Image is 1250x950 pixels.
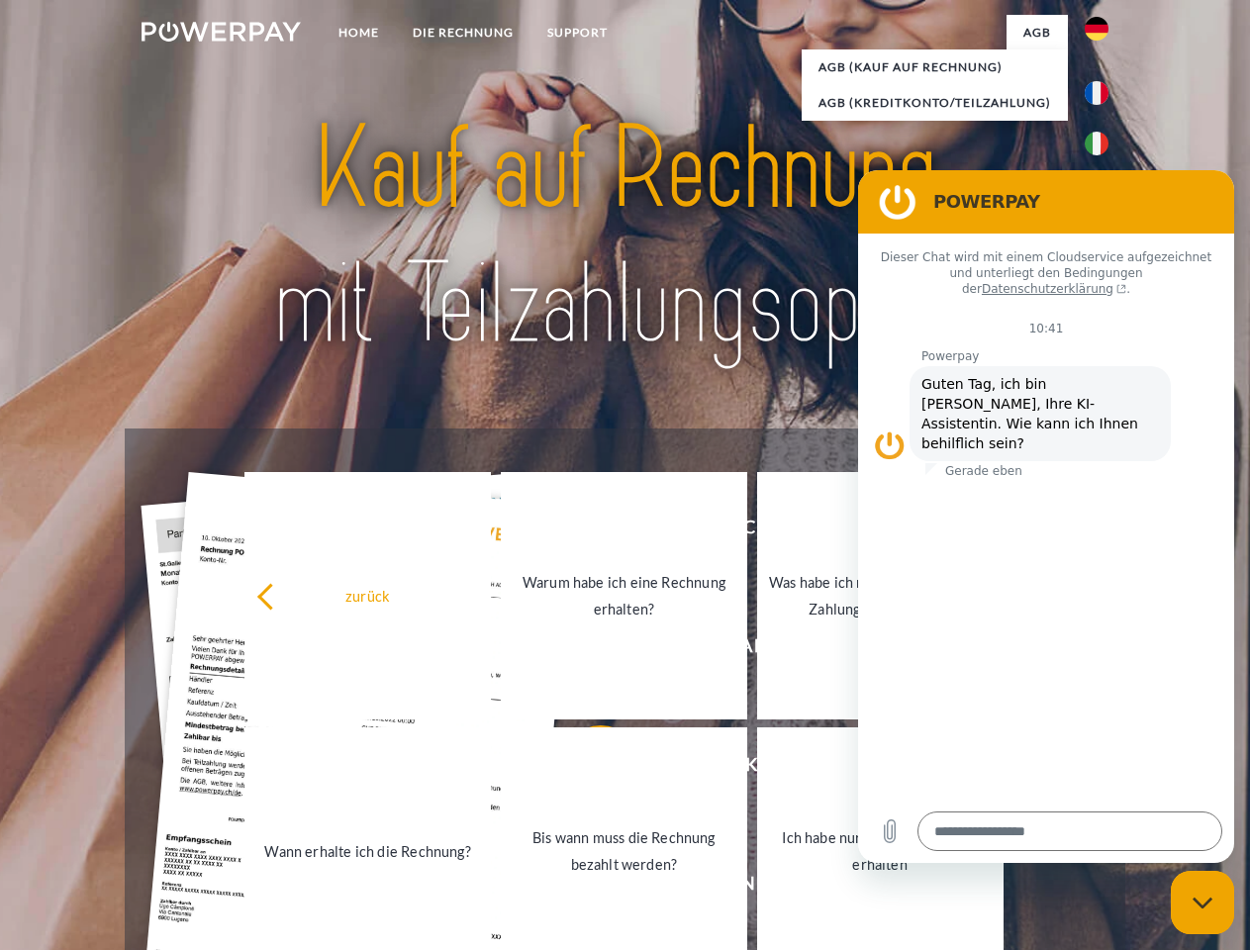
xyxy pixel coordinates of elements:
[1085,81,1108,105] img: fr
[769,824,992,878] div: Ich habe nur eine Teillieferung erhalten
[189,95,1061,379] img: title-powerpay_de.svg
[396,15,530,50] a: DIE RECHNUNG
[1085,17,1108,41] img: de
[802,49,1068,85] a: AGB (Kauf auf Rechnung)
[1007,15,1068,50] a: agb
[322,15,396,50] a: Home
[757,472,1004,719] a: Was habe ich noch offen, ist meine Zahlung eingegangen?
[256,582,479,609] div: zurück
[513,569,735,622] div: Warum habe ich eine Rechnung erhalten?
[513,824,735,878] div: Bis wann muss die Rechnung bezahlt werden?
[858,170,1234,863] iframe: Messaging-Fenster
[142,22,301,42] img: logo-powerpay-white.svg
[256,837,479,864] div: Wann erhalte ich die Rechnung?
[769,569,992,622] div: Was habe ich noch offen, ist meine Zahlung eingegangen?
[802,85,1068,121] a: AGB (Kreditkonto/Teilzahlung)
[530,15,625,50] a: SUPPORT
[1085,132,1108,155] img: it
[1171,871,1234,934] iframe: Schaltfläche zum Öffnen des Messaging-Fensters; Konversation läuft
